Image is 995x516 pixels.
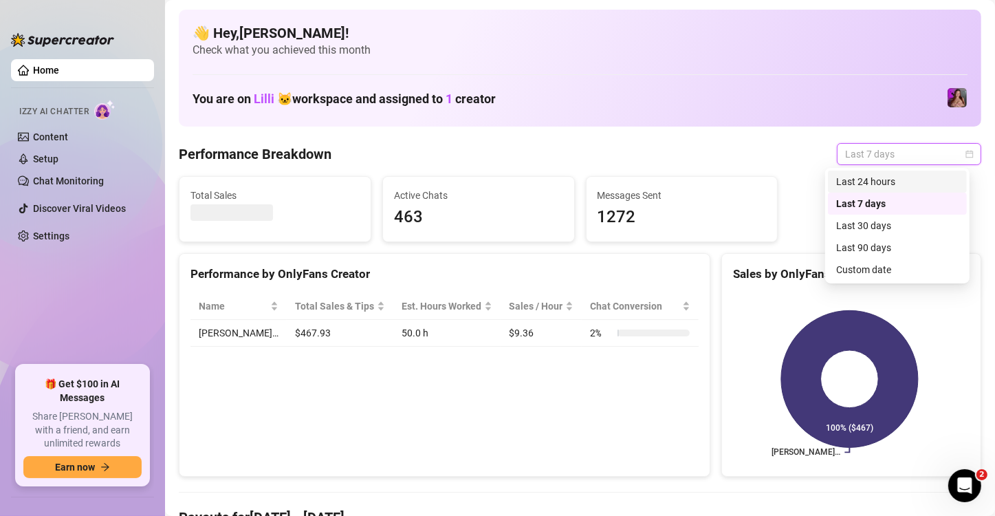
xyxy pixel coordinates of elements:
[828,171,967,193] div: Last 24 hours
[199,299,267,314] span: Name
[845,144,973,164] span: Last 7 days
[33,65,59,76] a: Home
[446,92,452,106] span: 1
[836,240,959,255] div: Last 90 days
[836,174,959,189] div: Last 24 hours
[11,33,114,47] img: logo-BBDzfeDw.svg
[501,293,582,320] th: Sales / Hour
[501,320,582,347] td: $9.36
[948,88,967,107] img: allison
[295,299,374,314] span: Total Sales & Tips
[33,131,68,142] a: Content
[23,410,142,451] span: Share [PERSON_NAME] with a friend, and earn unlimited rewards
[287,320,393,347] td: $467.93
[394,188,563,203] span: Active Chats
[55,462,95,473] span: Earn now
[828,259,967,281] div: Custom date
[33,175,104,186] a: Chat Monitoring
[179,144,331,164] h4: Performance Breakdown
[94,100,116,120] img: AI Chatter
[23,456,142,478] button: Earn nowarrow-right
[828,215,967,237] div: Last 30 days
[828,193,967,215] div: Last 7 days
[772,448,840,458] text: [PERSON_NAME]…
[23,378,142,405] span: 🎁 Get $100 in AI Messages
[509,299,562,314] span: Sales / Hour
[828,237,967,259] div: Last 90 days
[598,204,767,230] span: 1272
[33,153,58,164] a: Setup
[190,320,287,347] td: [PERSON_NAME]…
[948,469,981,502] iframe: Intercom live chat
[190,188,360,203] span: Total Sales
[287,293,393,320] th: Total Sales & Tips
[19,105,89,118] span: Izzy AI Chatter
[590,299,679,314] span: Chat Conversion
[836,196,959,211] div: Last 7 days
[193,43,967,58] span: Check what you achieved this month
[590,325,612,341] span: 2 %
[193,92,496,107] h1: You are on workspace and assigned to creator
[402,299,481,314] div: Est. Hours Worked
[393,320,501,347] td: 50.0 h
[733,265,970,283] div: Sales by OnlyFans Creator
[582,293,698,320] th: Chat Conversion
[836,262,959,277] div: Custom date
[976,469,987,480] span: 2
[190,265,699,283] div: Performance by OnlyFans Creator
[836,218,959,233] div: Last 30 days
[33,203,126,214] a: Discover Viral Videos
[100,462,110,472] span: arrow-right
[254,92,292,106] span: Lilli 🐱
[394,204,563,230] span: 463
[33,230,69,241] a: Settings
[598,188,767,203] span: Messages Sent
[190,293,287,320] th: Name
[193,23,967,43] h4: 👋 Hey, [PERSON_NAME] !
[965,150,974,158] span: calendar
